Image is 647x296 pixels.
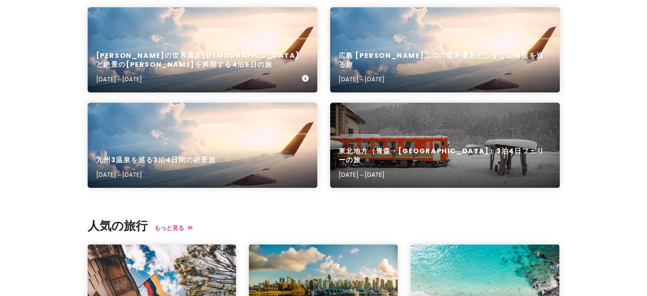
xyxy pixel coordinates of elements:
[330,103,560,188] a: トレイル上のオレンジと白の列車東北地方（青森・[GEOGRAPHIC_DATA]）3泊4日フェリーの旅[DATE]～[DATE]
[330,7,560,92] a: 旅客機の航空写真広島 [PERSON_NAME]二つの世界遺産としまなみ海道を巡る旅[DATE]～[DATE]
[96,170,142,179] font: [DATE]～[DATE]
[96,75,142,83] font: [DATE]～[DATE]
[154,224,184,232] font: もっと見る
[88,7,317,92] a: 旅客機の航空写真[PERSON_NAME]の世界遺産[DEMOGRAPHIC_DATA]と絶景の[PERSON_NAME]を満喫する4泊5日の旅[DATE]～[DATE]
[339,146,544,165] font: 東北地方（青森・[GEOGRAPHIC_DATA]）3泊4日フェリーの旅
[96,155,216,165] font: 九州3温泉を巡る3泊4日間の絶景旅
[154,224,193,232] a: もっと見る
[88,218,148,234] font: 人気の旅行
[339,51,544,69] font: 広島 [PERSON_NAME]二つの世界遺産としまなみ海道を巡る旅
[88,103,317,188] a: 旅客機の航空写真九州3温泉を巡る3泊4日間の絶景旅[DATE]～[DATE]
[339,75,385,83] font: [DATE]～[DATE]
[96,51,300,69] font: [PERSON_NAME]の世界遺産[DEMOGRAPHIC_DATA]と絶景の[PERSON_NAME]を満喫する4泊5日の旅
[339,170,385,179] font: [DATE]～[DATE]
